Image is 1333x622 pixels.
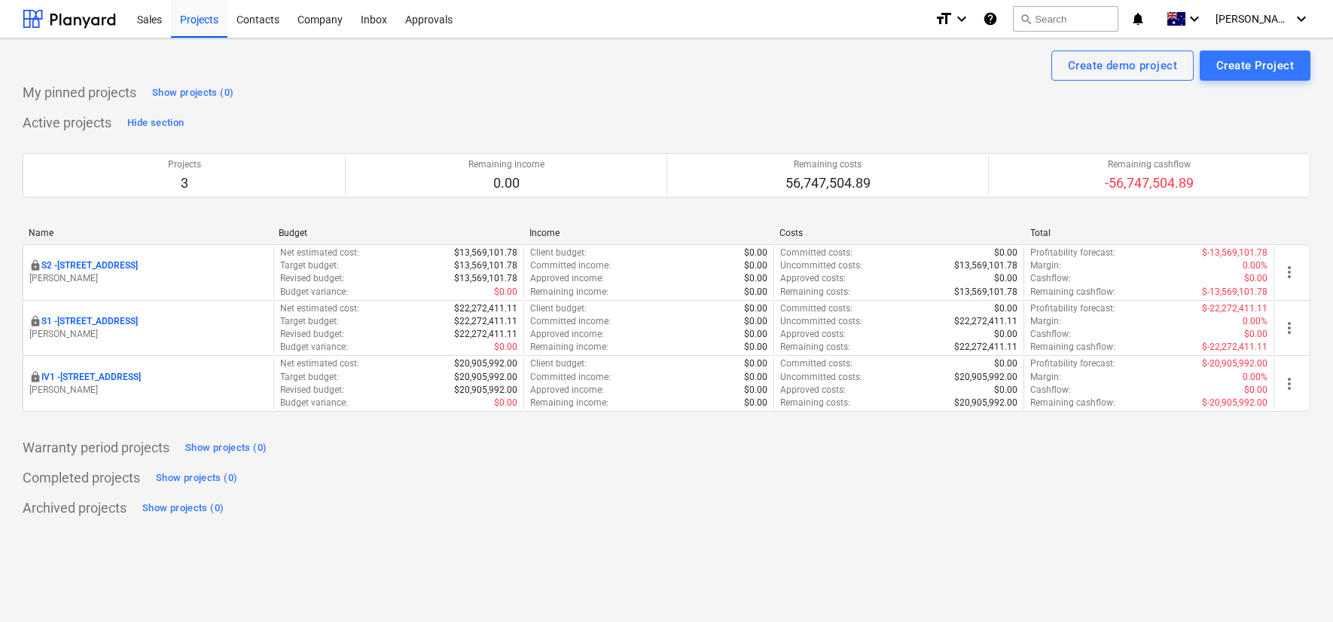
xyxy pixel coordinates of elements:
[994,272,1017,285] p: $0.00
[181,436,270,460] button: Show projects (0)
[744,357,767,370] p: $0.00
[494,397,517,409] p: $0.00
[29,315,41,327] span: locked
[954,397,1017,409] p: $20,905,992.00
[1068,56,1177,75] div: Create demo project
[29,315,41,328] div: This project is confidential
[744,315,767,328] p: $0.00
[454,384,517,397] p: $20,905,992.00
[29,272,267,285] p: [PERSON_NAME]
[454,371,517,384] p: $20,905,992.00
[139,496,227,520] button: Show projects (0)
[744,302,767,315] p: $0.00
[744,384,767,397] p: $0.00
[29,259,267,285] div: S2 -[STREET_ADDRESS][PERSON_NAME]
[530,341,609,354] p: Remaining income :
[744,341,767,354] p: $0.00
[1244,328,1267,341] p: $0.00
[468,174,544,192] p: 0.00
[29,259,41,271] span: locked
[280,247,359,259] p: Net estimated cost :
[744,371,767,384] p: $0.00
[780,371,862,384] p: Uncommitted costs :
[152,84,233,102] div: Show projects (0)
[530,384,604,397] p: Approved income :
[994,302,1017,315] p: $0.00
[954,286,1017,299] p: $13,569,101.78
[1030,259,1061,272] p: Margin :
[1030,247,1115,259] p: Profitability forecast :
[280,371,339,384] p: Target budget :
[1202,247,1267,259] p: $-13,569,101.78
[744,259,767,272] p: $0.00
[280,328,344,341] p: Revised budget :
[1130,10,1145,28] i: notifications
[1202,286,1267,299] p: $-13,569,101.78
[454,272,517,285] p: $13,569,101.78
[152,466,241,490] button: Show projects (0)
[168,158,201,171] p: Projects
[779,228,1017,238] div: Costs
[156,470,237,487] div: Show projects (0)
[23,114,111,132] p: Active projects
[785,158,871,171] p: Remaining costs
[280,302,359,315] p: Net estimated cost :
[953,10,971,28] i: keyboard_arrow_down
[1030,341,1115,354] p: Remaining cashflow :
[744,397,767,409] p: $0.00
[1216,13,1291,25] span: [PERSON_NAME]
[1244,384,1267,397] p: $0.00
[494,286,517,299] p: $0.00
[1202,302,1267,315] p: $-22,272,411.11
[41,259,138,272] p: S2 - [STREET_ADDRESS]
[23,439,169,457] p: Warranty period projects
[280,397,348,409] p: Budget variance :
[780,286,850,299] p: Remaining costs :
[280,259,339,272] p: Target budget :
[530,286,609,299] p: Remaining income :
[1105,158,1194,171] p: Remaining cashflow
[280,315,339,328] p: Target budget :
[530,302,587,315] p: Client budget :
[935,10,953,28] i: format_size
[530,371,611,384] p: Committed income :
[1030,315,1061,328] p: Margin :
[468,158,544,171] p: Remaining income
[530,259,611,272] p: Committed income :
[1030,286,1115,299] p: Remaining cashflow :
[954,259,1017,272] p: $13,569,101.78
[454,247,517,259] p: $13,569,101.78
[29,328,267,341] p: [PERSON_NAME]
[530,357,587,370] p: Client budget :
[142,500,224,517] div: Show projects (0)
[1030,228,1268,238] div: Total
[780,259,862,272] p: Uncommitted costs :
[780,272,846,285] p: Approved costs :
[530,397,609,409] p: Remaining income :
[1258,550,1333,622] div: Chat Widget
[1185,10,1203,28] i: keyboard_arrow_down
[780,341,850,354] p: Remaining costs :
[29,371,41,383] span: locked
[454,357,517,370] p: $20,905,992.00
[29,228,267,238] div: Name
[1030,272,1071,285] p: Cashflow :
[168,174,201,192] p: 3
[530,272,604,285] p: Approved income :
[185,440,267,457] div: Show projects (0)
[41,371,141,384] p: IV1 - [STREET_ADDRESS]
[280,272,344,285] p: Revised budget :
[780,302,853,315] p: Committed costs :
[1244,272,1267,285] p: $0.00
[994,384,1017,397] p: $0.00
[280,286,348,299] p: Budget variance :
[1030,384,1071,397] p: Cashflow :
[454,328,517,341] p: $22,272,411.11
[954,341,1017,354] p: $22,272,411.11
[780,328,846,341] p: Approved costs :
[29,384,267,397] p: [PERSON_NAME]
[41,315,138,328] p: S1 - [STREET_ADDRESS]
[1030,357,1115,370] p: Profitability forecast :
[530,328,604,341] p: Approved income :
[279,228,517,238] div: Budget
